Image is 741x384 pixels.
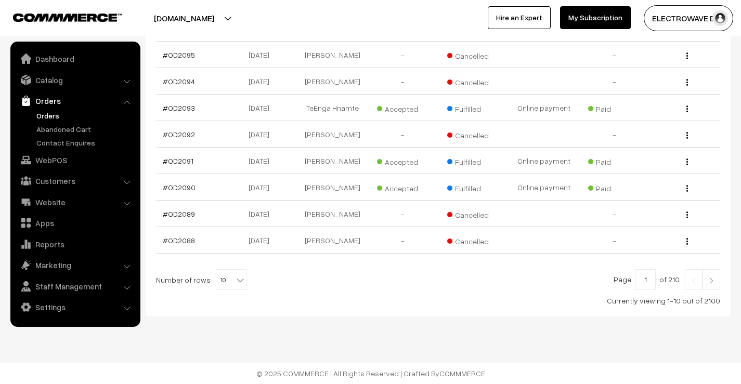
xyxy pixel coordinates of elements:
[579,42,650,68] td: -
[579,68,650,95] td: -
[686,52,688,59] img: Menu
[34,137,137,148] a: Contact Enquires
[686,132,688,139] img: Menu
[686,158,688,165] img: Menu
[439,369,485,378] a: COMMMERCE
[13,193,137,211] a: Website
[163,130,195,139] a: #OD2092
[297,174,368,201] td: [PERSON_NAME]
[13,151,137,169] a: WebPOS
[509,148,579,174] td: Online payment
[297,201,368,227] td: [PERSON_NAME]
[163,156,193,165] a: #OD2091
[686,79,688,86] img: Menu
[579,227,650,254] td: -
[227,148,297,174] td: [DATE]
[447,127,499,141] span: Cancelled
[13,71,137,89] a: Catalog
[447,101,499,114] span: Fulfilled
[13,91,137,110] a: Orders
[13,49,137,68] a: Dashboard
[377,101,429,114] span: Accepted
[227,95,297,121] td: [DATE]
[13,171,137,190] a: Customers
[297,68,368,95] td: [PERSON_NAME]
[297,42,368,68] td: [PERSON_NAME]
[163,50,195,59] a: #OD2095
[659,275,680,284] span: of 210
[712,10,728,26] img: user
[377,154,429,167] span: Accepted
[227,227,297,254] td: [DATE]
[227,68,297,95] td: [DATE]
[588,101,640,114] span: Paid
[297,95,368,121] td: TeEnga Hnamte
[368,121,438,148] td: -
[588,154,640,167] span: Paid
[163,77,195,86] a: #OD2094
[447,154,499,167] span: Fulfilled
[297,121,368,148] td: [PERSON_NAME]
[216,269,247,290] span: 10
[509,95,579,121] td: Online payment
[377,180,429,194] span: Accepted
[707,277,716,284] img: Right
[368,42,438,68] td: -
[686,185,688,192] img: Menu
[689,277,698,284] img: Left
[488,6,551,29] a: Hire an Expert
[227,174,297,201] td: [DATE]
[13,14,122,21] img: COMMMERCE
[447,74,499,88] span: Cancelled
[227,201,297,227] td: [DATE]
[368,201,438,227] td: -
[13,256,137,274] a: Marketing
[13,214,137,232] a: Apps
[686,211,688,218] img: Menu
[163,209,195,218] a: #OD2089
[34,110,137,121] a: Orders
[588,180,640,194] span: Paid
[13,298,137,316] a: Settings
[13,10,104,23] a: COMMMERCE
[156,295,720,306] div: Currently viewing 1-10 out of 2100
[447,180,499,194] span: Fulfilled
[297,227,368,254] td: [PERSON_NAME]
[509,174,579,201] td: Online payment
[579,121,650,148] td: -
[447,233,499,247] span: Cancelled
[447,207,499,220] span: Cancelled
[227,121,297,148] td: [DATE]
[13,277,137,296] a: Staff Management
[368,68,438,95] td: -
[644,5,733,31] button: ELECTROWAVE DE…
[163,103,195,112] a: #OD2093
[163,183,196,192] a: #OD2090
[163,236,195,245] a: #OD2088
[227,42,297,68] td: [DATE]
[156,274,211,285] span: Number of rows
[118,5,251,31] button: [DOMAIN_NAME]
[368,227,438,254] td: -
[34,124,137,135] a: Abandoned Cart
[447,48,499,61] span: Cancelled
[686,238,688,245] img: Menu
[13,235,137,254] a: Reports
[686,105,688,112] img: Menu
[614,275,631,284] span: Page
[216,270,246,290] span: 10
[297,148,368,174] td: [PERSON_NAME]
[560,6,631,29] a: My Subscription
[579,201,650,227] td: -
